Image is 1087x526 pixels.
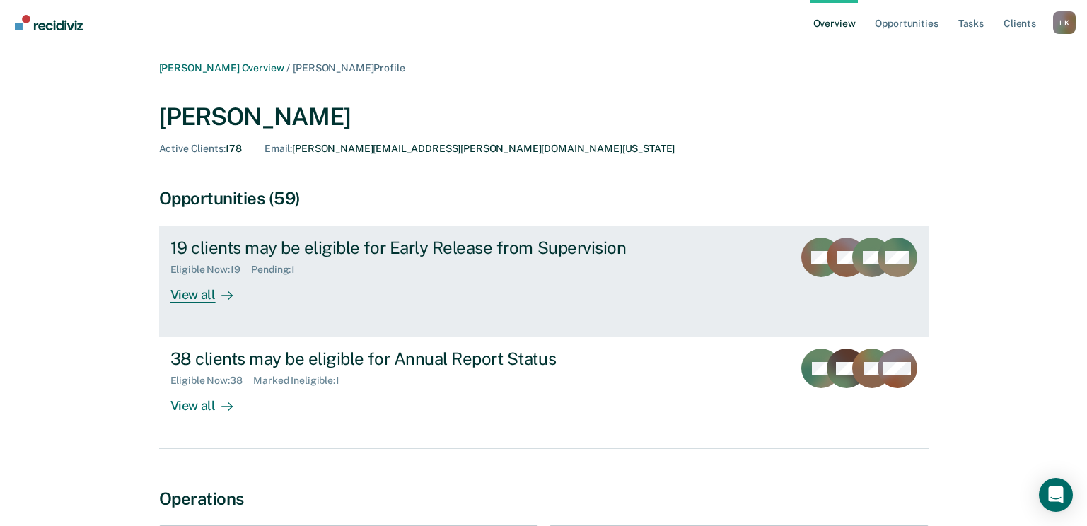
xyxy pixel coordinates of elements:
div: [PERSON_NAME][EMAIL_ADDRESS][PERSON_NAME][DOMAIN_NAME][US_STATE] [265,143,675,155]
div: Opportunities (59) [159,188,929,209]
a: 19 clients may be eligible for Early Release from SupervisionEligible Now:19Pending:1View all [159,226,929,337]
div: Eligible Now : 38 [170,375,254,387]
div: [PERSON_NAME] [159,103,929,131]
div: Marked Ineligible : 1 [253,375,350,387]
div: L K [1053,11,1076,34]
div: Open Intercom Messenger [1039,478,1073,512]
span: [PERSON_NAME] Profile [293,62,405,74]
a: 38 clients may be eligible for Annual Report StatusEligible Now:38Marked Ineligible:1View all [159,337,929,448]
div: 38 clients may be eligible for Annual Report Status [170,349,667,369]
div: View all [170,387,250,414]
div: View all [170,276,250,303]
span: / [284,62,293,74]
span: Active Clients : [159,143,226,154]
span: Email : [265,143,292,154]
div: Eligible Now : 19 [170,264,252,276]
div: Pending : 1 [251,264,306,276]
div: Operations [159,489,929,509]
a: [PERSON_NAME] Overview [159,62,284,74]
div: 19 clients may be eligible for Early Release from Supervision [170,238,667,258]
button: Profile dropdown button [1053,11,1076,34]
div: 178 [159,143,243,155]
img: Recidiviz [15,15,83,30]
